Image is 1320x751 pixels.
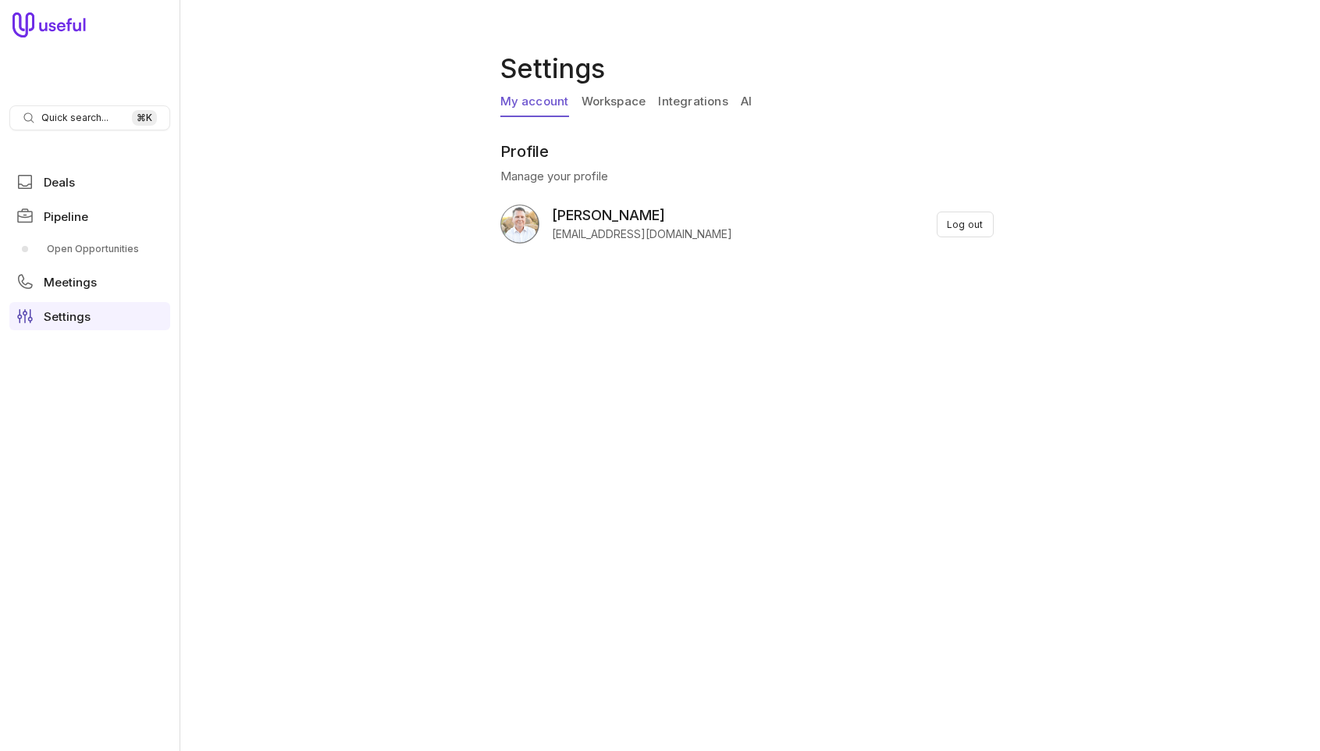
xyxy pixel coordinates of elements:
button: Log out [937,212,993,237]
a: Meetings [9,268,170,296]
a: Integrations [658,87,728,117]
span: Settings [44,311,91,322]
h2: Profile [500,142,994,161]
span: Deals [44,176,75,188]
p: Manage your profile [500,167,994,186]
span: [PERSON_NAME] [552,205,732,226]
span: Quick search... [41,112,109,124]
kbd: ⌘ K [132,110,157,126]
a: Workspace [582,87,646,117]
h1: Settings [500,50,1000,87]
a: My account [500,87,569,117]
div: Pipeline submenu [9,237,170,262]
a: Deals [9,168,170,196]
span: Pipeline [44,211,88,222]
span: Meetings [44,276,97,288]
a: AI [741,87,752,117]
a: Open Opportunities [9,237,170,262]
a: Settings [9,302,170,330]
span: [EMAIL_ADDRESS][DOMAIN_NAME] [552,226,732,242]
a: Pipeline [9,202,170,230]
